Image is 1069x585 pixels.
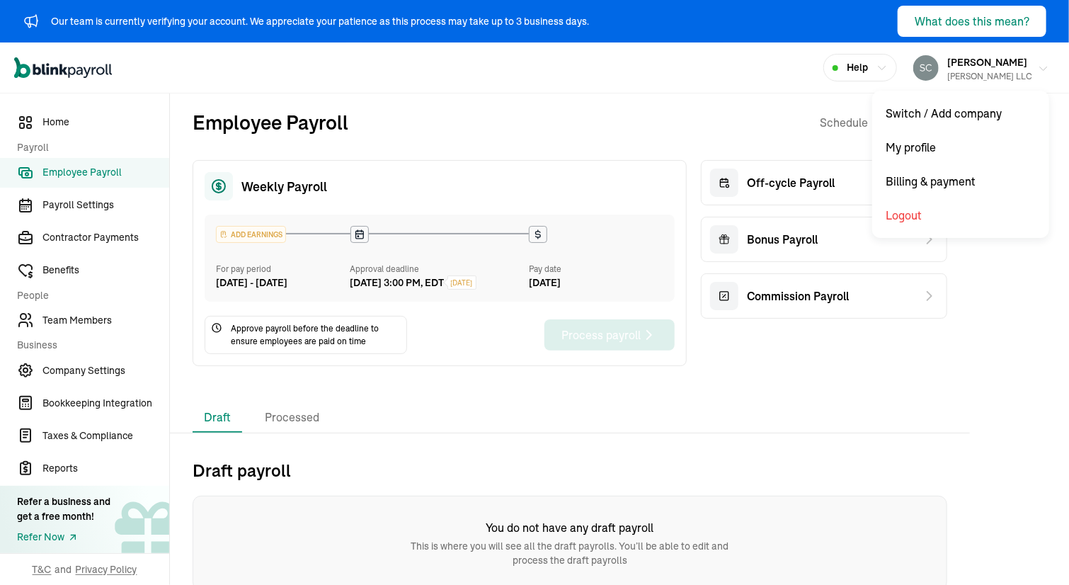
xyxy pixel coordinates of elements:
[947,56,1027,69] span: [PERSON_NAME]
[14,47,112,89] nav: Global
[878,198,1044,232] div: Logout
[878,130,1044,164] div: My profile
[998,517,1069,585] iframe: Chat Widget
[878,164,1044,198] div: Billing & payment
[847,60,868,75] span: Help
[947,70,1032,83] div: [PERSON_NAME] LLC
[51,14,589,29] div: Our team is currently verifying your account. We appreciate your patience as this process may tak...
[915,13,1029,30] div: What does this mean?
[878,96,1044,130] div: Switch / Add company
